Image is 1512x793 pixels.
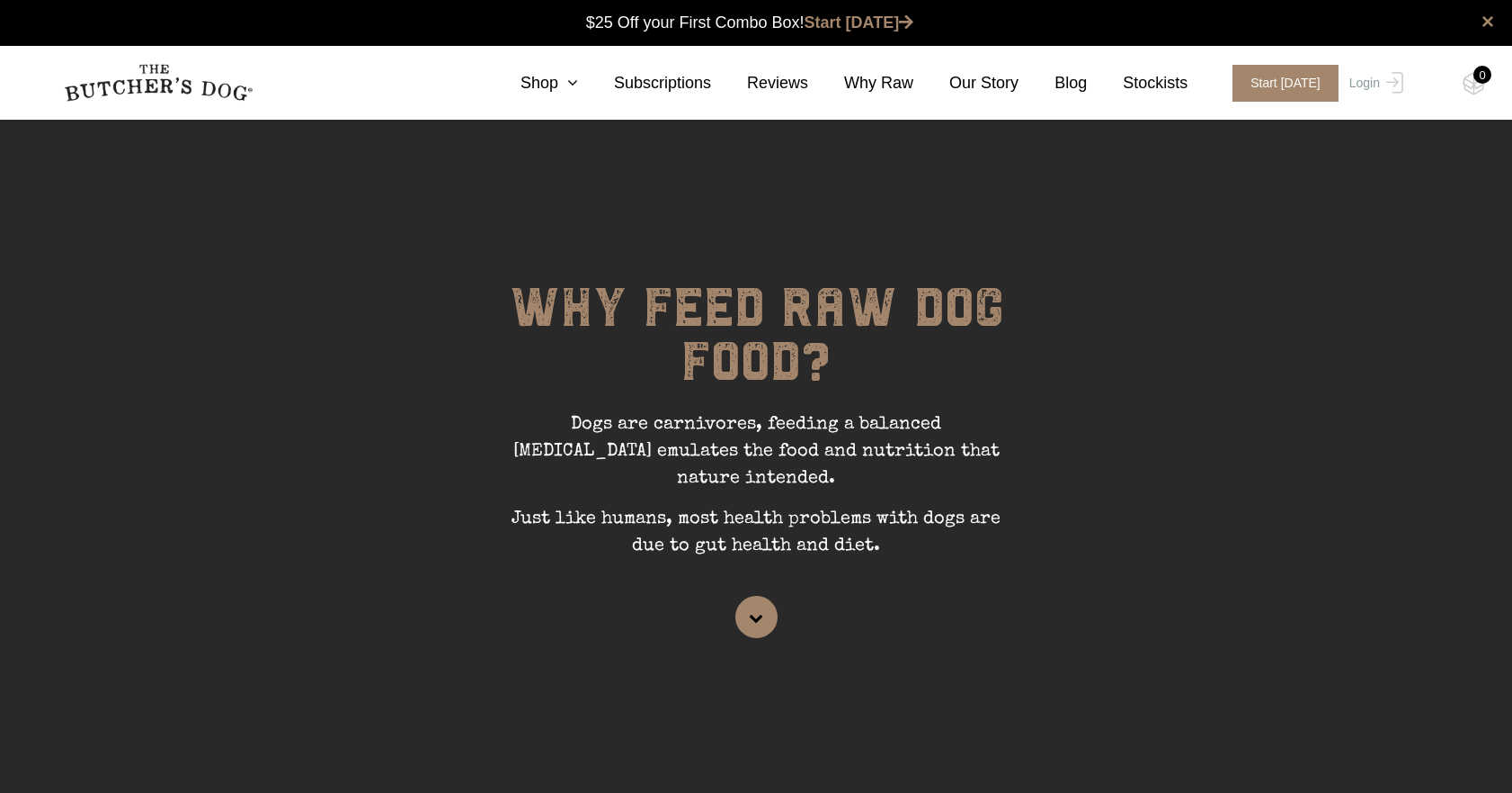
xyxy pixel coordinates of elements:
span: Start [DATE] [1232,65,1339,102]
a: Login [1345,65,1403,102]
div: 0 [1473,66,1491,84]
h1: WHY FEED RAW DOG FOOD? [486,281,1026,411]
a: Shop [485,71,578,95]
a: Subscriptions [578,71,711,95]
a: close [1481,11,1494,32]
a: Start [DATE] [1214,65,1345,102]
img: TBD_Cart-Empty.png [1463,72,1485,95]
a: Reviews [711,71,808,95]
p: Dogs are carnivores, feeding a balanced [MEDICAL_DATA] emulates the food and nutrition that natur... [486,411,1026,506]
a: Why Raw [808,71,913,95]
a: Our Story [913,71,1018,95]
a: Stockists [1087,71,1187,95]
p: Just like humans, most health problems with dogs are due to gut health and diet. [486,506,1026,573]
a: Blog [1018,71,1087,95]
a: Start [DATE] [805,14,914,32]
